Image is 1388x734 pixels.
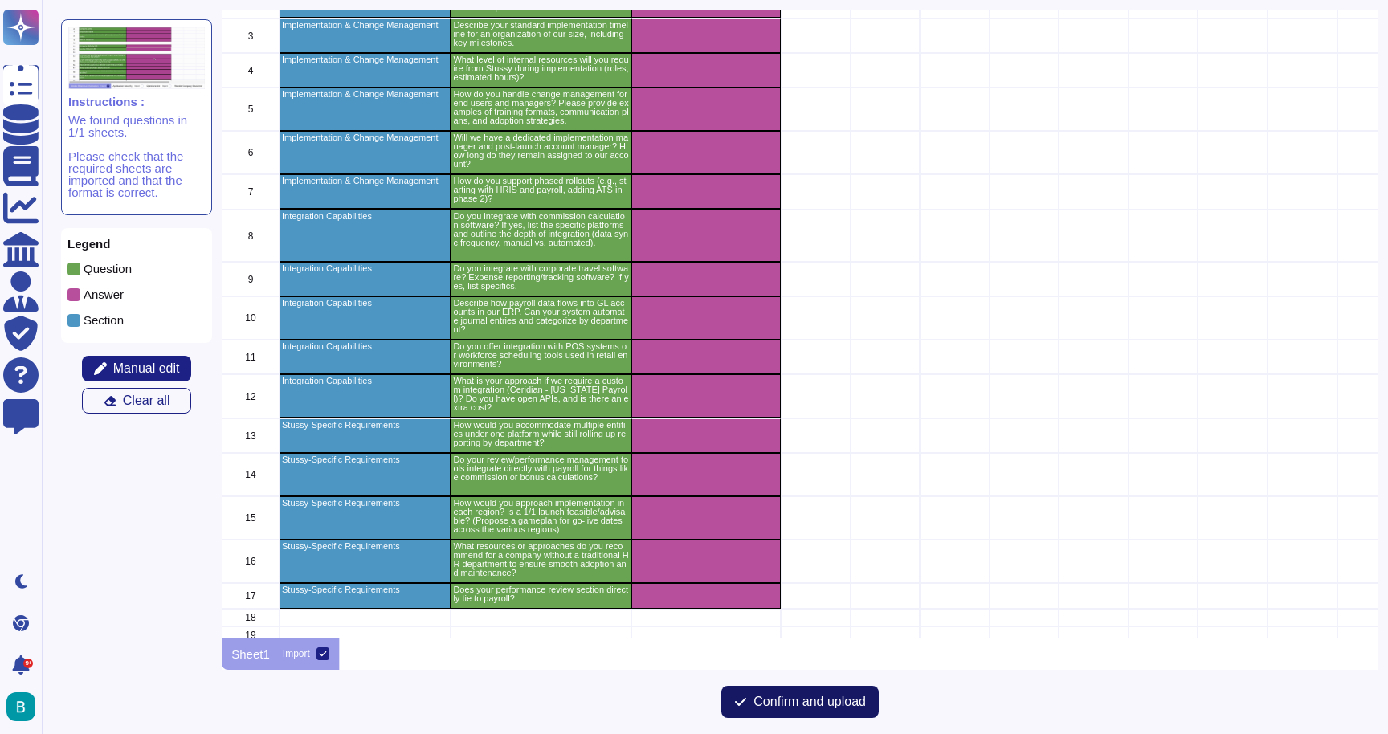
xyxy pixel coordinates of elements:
[282,55,448,64] p: Implementation & Change Management
[282,499,448,508] p: Stussy-Specific Requirements
[454,499,630,534] p: How would you approach implementation in each region? Is a 1/1 launch feasible/advisable? (Propos...
[282,342,448,351] p: Integration Capabilities
[454,585,630,603] p: Does your performance review section directly tie to payroll?
[282,21,448,30] p: Implementation & Change Management
[222,174,280,210] div: 7
[454,299,630,334] p: Describe how payroll data flows into GL accounts in our ERP. Can your system automate journal ent...
[283,649,310,659] div: Import
[282,133,448,142] p: Implementation & Change Management
[222,296,280,340] div: 10
[282,421,448,430] p: Stussy-Specific Requirements
[222,131,280,174] div: 6
[282,177,448,186] p: Implementation & Change Management
[222,609,280,626] div: 18
[282,90,448,99] p: Implementation & Change Management
[113,362,180,375] span: Manual edit
[222,210,280,262] div: 8
[282,377,448,385] p: Integration Capabilities
[454,342,630,369] p: Do you offer integration with POS systems or workforce scheduling tools used in retail environments?
[6,692,35,721] img: user
[231,648,270,660] p: Sheet1
[222,10,1378,638] div: grid
[454,421,630,447] p: How would you accommodate multiple entities under one platform while still rolling up reporting b...
[282,542,448,551] p: Stussy-Specific Requirements
[454,542,630,577] p: What resources or approaches do you recommend for a company without a traditional HR department t...
[753,695,866,708] span: Confirm and upload
[82,356,191,381] button: Manual edit
[23,659,33,668] div: 9+
[454,133,630,169] p: Will we have a dedicated implementation manager and post-launch account manager? How long do they...
[282,585,448,594] p: Stussy-Specific Requirements
[84,288,124,300] p: Answer
[454,21,630,47] p: Describe your standard implementation timeline for an organization of our size, including key mil...
[3,689,47,724] button: user
[282,455,448,464] p: Stussy-Specific Requirements
[222,340,280,374] div: 11
[222,374,280,418] div: 12
[222,418,280,453] div: 13
[454,177,630,203] p: How do you support phased rollouts (e.g., starting with HRIS and payroll, adding ATS in phase 2)?
[222,262,280,296] div: 9
[454,212,630,247] p: Do you integrate with commission calculation software? If yes, list the specific platforms and ou...
[282,212,448,221] p: Integration Capabilities
[68,96,205,108] p: Instructions :
[454,377,630,412] p: What is your approach if we require a custom integration (Ceridian - [US_STATE] Payroll)? Do you ...
[454,264,630,291] p: Do you integrate with corporate travel software? Expense reporting/tracking software? If yes, lis...
[222,496,280,540] div: 15
[67,238,206,250] p: Legend
[84,314,124,326] p: Section
[222,626,280,644] div: 19
[222,88,280,131] div: 5
[282,299,448,308] p: Integration Capabilities
[222,53,280,88] div: 4
[454,90,630,125] p: How do you handle change management for end users and managers? Please provide examples of traini...
[222,583,280,609] div: 17
[68,27,205,89] img: instruction
[222,453,280,496] div: 14
[82,388,191,414] button: Clear all
[282,264,448,273] p: Integration Capabilities
[454,455,630,482] p: Do your review/performance management tools integrate directly with payroll for things like commi...
[721,686,879,718] button: Confirm and upload
[454,55,630,82] p: What level of internal resources will you require from Stussy during implementation (roles, estim...
[123,394,170,407] span: Clear all
[84,263,132,275] p: Question
[222,18,280,53] div: 3
[222,540,280,583] div: 16
[68,114,205,198] p: We found questions in 1/1 sheets. Please check that the required sheets are imported and that the...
